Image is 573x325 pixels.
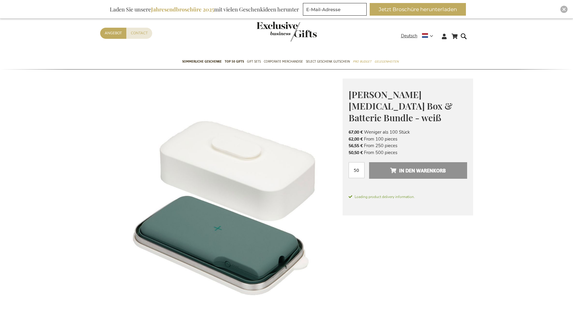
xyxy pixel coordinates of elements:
span: 67,00 € [349,129,363,135]
div: Laden Sie unsere mit vielen Geschenkideen herunter [107,3,302,16]
span: 50,50 € [349,150,363,156]
li: Weniger als 100 Stück [349,129,467,135]
span: TOP 50 Gifts [225,58,244,65]
span: Corporate Merchandise [264,58,303,65]
button: Jetzt Broschüre herunterladen [370,3,466,16]
li: From 500 pieces [349,149,467,156]
b: Jahresendbroschüre 2025 [151,6,214,13]
a: Angebot [100,28,126,39]
img: Close [562,8,566,11]
a: store logo [257,22,287,42]
li: From 250 pieces [349,142,467,149]
span: 56,55 € [349,143,363,149]
span: Sommerliche geschenke [182,58,222,65]
a: TOP 50 Gifts [225,54,244,70]
span: Pro Budget [353,58,371,65]
div: Close [560,6,568,13]
input: E-Mail-Adresse [303,3,367,16]
a: Corporate Merchandise [264,54,303,70]
img: Stolp Digital Detox Box & Battery Bundle - White [100,79,343,321]
img: Exclusive Business gifts logo [257,22,317,42]
li: From 100 pieces [349,136,467,142]
span: Deutsch [401,32,417,39]
a: Gift Sets [247,54,261,70]
a: Contact [126,28,152,39]
a: Sommerliche geschenke [182,54,222,70]
span: Gift Sets [247,58,261,65]
a: Select Geschenk Gutschein [306,54,350,70]
span: Loading product delivery information. [349,194,467,200]
span: 62,00 € [349,136,363,142]
form: marketing offers and promotions [303,3,368,17]
a: Pro Budget [353,54,371,70]
span: Select Geschenk Gutschein [306,58,350,65]
input: Menge [349,162,365,178]
a: Gelegenheiten [374,54,399,70]
span: Gelegenheiten [374,58,399,65]
span: [PERSON_NAME] [MEDICAL_DATA] Box & Batterie Bundle - weiß [349,88,452,124]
